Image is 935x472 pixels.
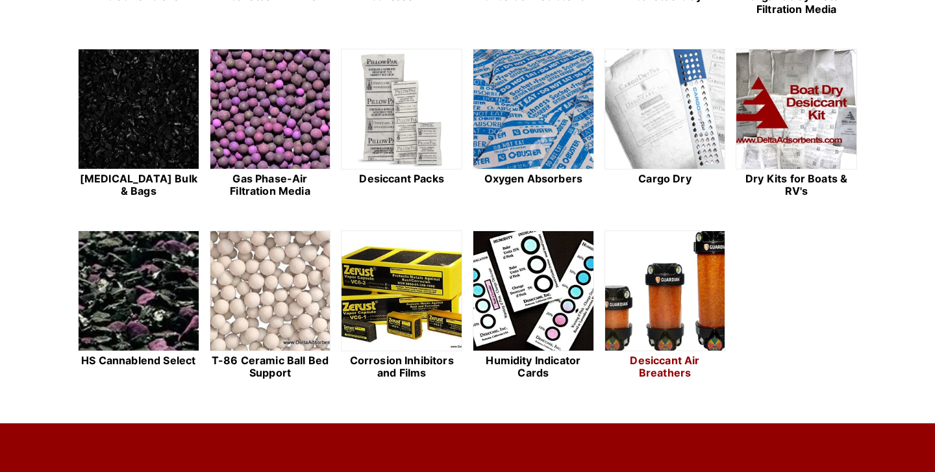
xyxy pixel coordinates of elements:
[210,354,331,379] h2: T-86 Ceramic Ball Bed Support
[605,49,726,199] a: Cargo Dry
[210,49,331,199] a: Gas Phase-Air Filtration Media
[210,230,331,381] a: T-86 Ceramic Ball Bed Support
[78,173,199,197] h2: [MEDICAL_DATA] Bulk & Bags
[341,230,462,381] a: Corrosion Inhibitors and Films
[473,173,594,185] h2: Oxygen Absorbers
[736,49,857,199] a: Dry Kits for Boats & RV's
[341,354,462,379] h2: Corrosion Inhibitors and Films
[341,49,462,199] a: Desiccant Packs
[736,173,857,197] h2: Dry Kits for Boats & RV's
[210,173,331,197] h2: Gas Phase-Air Filtration Media
[78,230,199,381] a: HS Cannablend Select
[473,49,594,199] a: Oxygen Absorbers
[78,49,199,199] a: [MEDICAL_DATA] Bulk & Bags
[473,230,594,381] a: Humidity Indicator Cards
[78,354,199,367] h2: HS Cannablend Select
[473,354,594,379] h2: Humidity Indicator Cards
[605,230,726,381] a: Desiccant Air Breathers
[605,354,726,379] h2: Desiccant Air Breathers
[605,173,726,185] h2: Cargo Dry
[341,173,462,185] h2: Desiccant Packs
